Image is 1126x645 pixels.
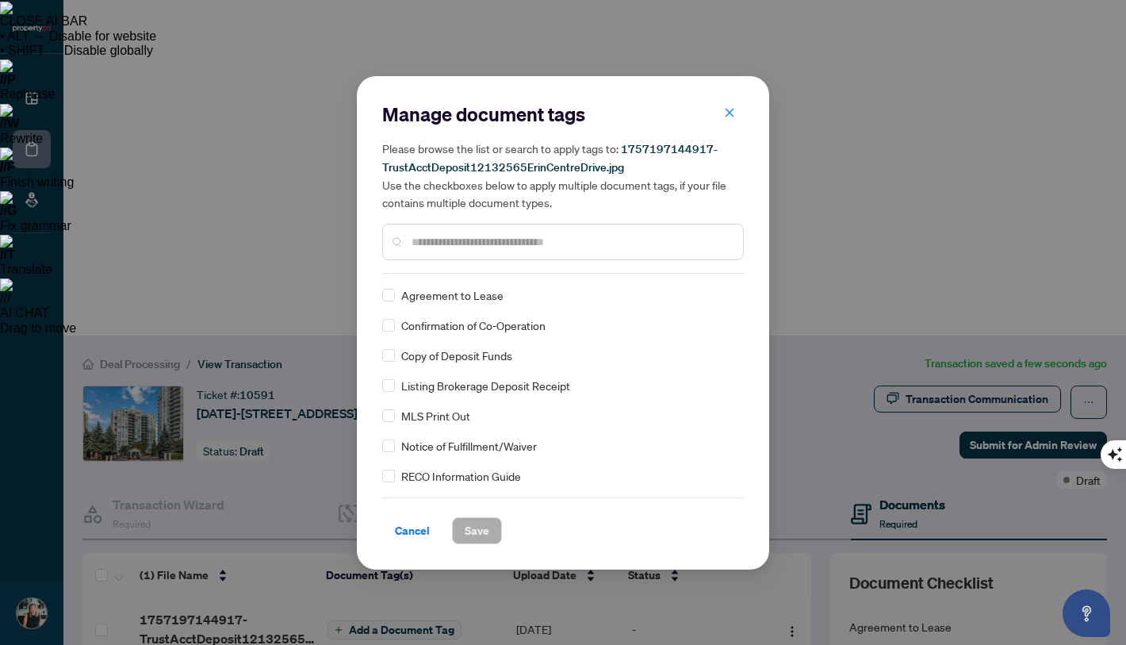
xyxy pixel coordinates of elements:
[1063,589,1110,637] button: Open asap
[401,347,512,364] span: Copy of Deposit Funds
[395,518,430,543] span: Cancel
[382,517,442,544] button: Cancel
[401,377,570,394] span: Listing Brokerage Deposit Receipt
[401,467,521,485] span: RECO Information Guide
[452,517,502,544] button: Save
[401,407,470,424] span: MLS Print Out
[401,437,537,455] span: Notice of Fulfillment/Waiver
